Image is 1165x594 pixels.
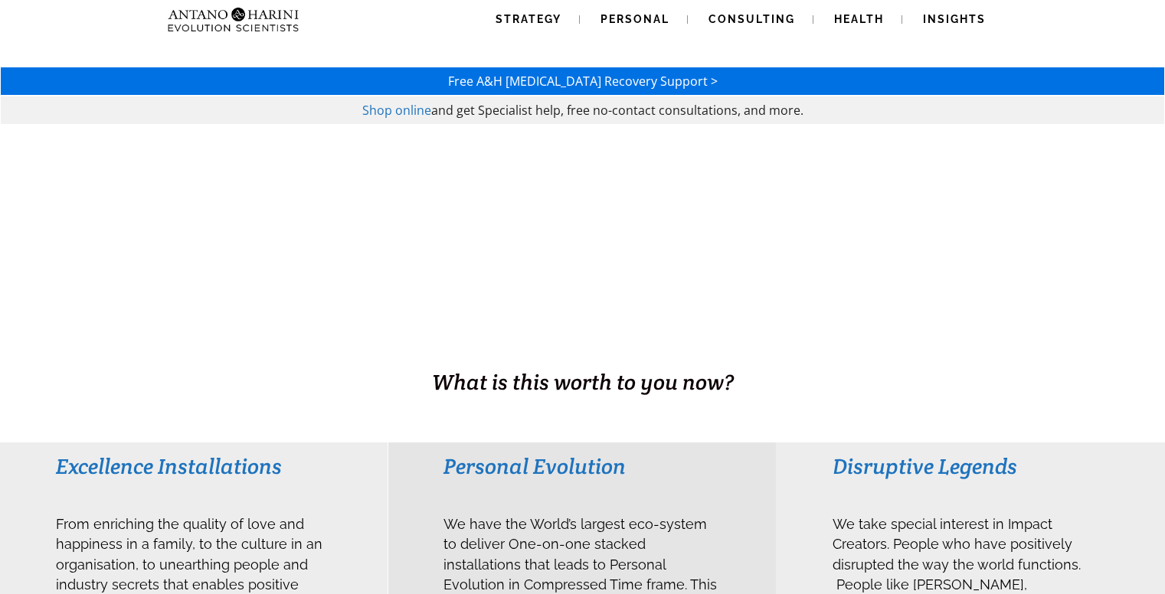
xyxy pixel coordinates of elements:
[431,102,803,119] span: and get Specialist help, free no-contact consultations, and more.
[496,13,561,25] span: Strategy
[2,335,1163,367] h1: BUSINESS. HEALTH. Family. Legacy
[708,13,795,25] span: Consulting
[443,452,720,480] h3: Personal Evolution
[600,13,669,25] span: Personal
[923,13,986,25] span: Insights
[56,452,332,480] h3: Excellence Installations
[362,102,431,119] a: Shop online
[834,13,884,25] span: Health
[432,368,734,396] span: What is this worth to you now?
[448,73,718,90] a: Free A&H [MEDICAL_DATA] Recovery Support >
[833,452,1109,480] h3: Disruptive Legends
